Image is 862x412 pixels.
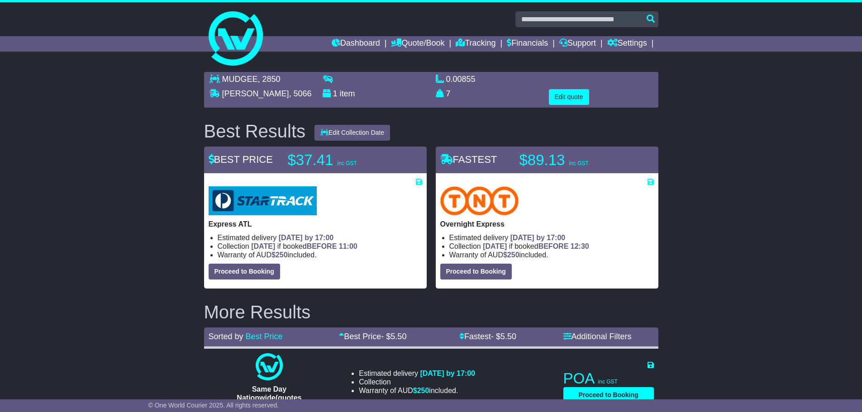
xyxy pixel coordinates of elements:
span: 12:30 [571,242,589,250]
li: Collection [359,378,475,386]
a: Best Price- $5.50 [339,332,406,341]
span: 0.00855 [446,75,476,84]
span: inc GST [338,160,357,166]
a: Financials [507,36,548,52]
img: StarTrack: Express ATL [209,186,317,215]
span: [DATE] by 17:00 [279,234,334,242]
span: MUDGEE [222,75,258,84]
span: , 2850 [258,75,281,84]
button: Proceed to Booking [440,264,512,279]
a: Tracking [456,36,495,52]
span: [DATE] [483,242,507,250]
span: 5.50 [500,332,516,341]
a: Dashboard [332,36,380,52]
span: Same Day Nationwide(quotes take 0.5-1 hour) [237,385,301,410]
a: Settings [607,36,647,52]
li: Collection [449,242,654,251]
li: Estimated delivery [359,369,475,378]
span: 250 [507,251,519,259]
li: Warranty of AUD included. [218,251,422,259]
img: TNT Domestic: Overnight Express [440,186,519,215]
a: Support [559,36,596,52]
span: item [340,89,355,98]
p: $37.41 [288,151,401,169]
span: inc GST [598,379,618,385]
p: $89.13 [519,151,633,169]
span: , 5066 [289,89,312,98]
li: Collection [218,242,422,251]
a: Additional Filters [563,332,632,341]
button: Proceed to Booking [209,264,280,279]
span: 11:00 [339,242,357,250]
span: $ [503,251,519,259]
p: Express ATL [209,220,422,228]
span: 7 [446,89,451,98]
span: - $ [491,332,516,341]
span: BEST PRICE [209,154,273,165]
span: [DATE] by 17:00 [420,369,475,377]
button: Edit Collection Date [314,125,390,141]
li: Estimated delivery [218,233,422,242]
a: Fastest- $5.50 [459,332,516,341]
span: [PERSON_NAME] [222,89,289,98]
span: - $ [381,332,406,341]
a: Best Price [246,332,283,341]
span: Sorted by [209,332,243,341]
li: Warranty of AUD included. [449,251,654,259]
p: Overnight Express [440,220,654,228]
div: Best Results [200,121,310,141]
button: Edit quote [549,89,589,105]
span: 1 [333,89,338,98]
span: [DATE] by 17:00 [510,234,566,242]
span: $ [271,251,288,259]
span: inc GST [569,160,589,166]
span: 5.50 [391,332,406,341]
span: [DATE] [251,242,275,250]
a: Quote/Book [391,36,444,52]
span: 250 [276,251,288,259]
button: Proceed to Booking [563,387,654,403]
li: Estimated delivery [449,233,654,242]
p: POA [563,369,654,388]
h2: More Results [204,302,658,322]
li: Warranty of AUD included. [359,386,475,395]
span: BEFORE [538,242,569,250]
img: One World Courier: Same Day Nationwide(quotes take 0.5-1 hour) [256,353,283,380]
span: if booked [483,242,589,250]
span: FASTEST [440,154,497,165]
span: if booked [251,242,357,250]
span: $ [413,387,429,394]
span: 250 [417,387,429,394]
span: © One World Courier 2025. All rights reserved. [148,402,279,409]
span: BEFORE [307,242,337,250]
